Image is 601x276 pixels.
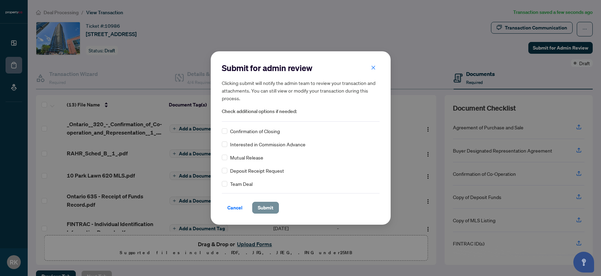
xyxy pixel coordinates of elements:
span: Mutual Release [230,154,263,161]
span: close [371,65,376,70]
span: Team Deal [230,180,253,188]
span: Deposit Receipt Request [230,167,284,174]
span: Submit [258,202,273,213]
span: Confirmation of Closing [230,127,280,135]
button: Submit [252,202,279,214]
h2: Submit for admin review [222,62,380,74]
span: Check additional options if needed: [222,107,380,115]
h5: Clicking submit will notify the admin team to review your transaction and attachments. You can st... [222,79,380,102]
span: Cancel [227,202,243,213]
button: Open asap [573,252,594,273]
span: Interested in Commission Advance [230,140,306,148]
button: Cancel [222,202,248,214]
